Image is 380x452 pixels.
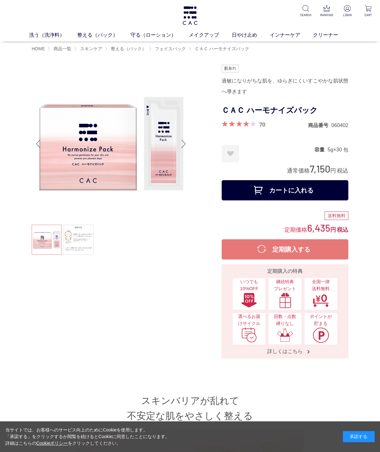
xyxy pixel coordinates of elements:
li: 〉 [48,46,73,52]
a: スキンケア [79,46,102,51]
a: 整える（パック） [110,46,146,51]
span: ポイントが貯まる [308,313,334,327]
a: 洗う（洗浄料） [29,31,77,39]
img: 継続特典プレゼント [277,292,293,308]
img: logo [182,6,198,25]
span: 円 [330,168,336,174]
span: 継続特典 プレゼント [272,278,298,292]
img: いつでも10%OFF [241,292,257,308]
p: RANKING [320,13,333,17]
div: 定期購入の特典 [224,267,346,275]
div: 過敏になりがちな肌を、ゆらぎにくいすこやかな肌状態へ導きます [222,76,348,97]
span: 円 [330,227,336,233]
a: 定期購入の特典 いつでも10%OFFいつでも10%OFF 継続特典プレゼント継続特典プレゼント 全国一律送料無料全国一律送料無料 選べるお届けサイクル選べるお届けサイクル 回数・点数縛りなし回数... [222,264,348,358]
p: CART [362,13,375,17]
a: メイクアップ [189,31,232,39]
button: カートに入れる [222,180,348,200]
button: 定期購入する [222,239,348,260]
img: ＣＡＣ ハーモナイズパック [32,65,190,223]
a: 整える（パック） [77,31,130,39]
a: お気に入りに登録する [222,145,239,162]
div: 承諾する [343,431,375,442]
img: 選べるお届けサイクル [241,327,257,343]
li: 〉 [74,46,104,52]
span: 詳しくはこちら [261,348,309,355]
dt: 商品番号 [308,122,332,129]
img: ポイントが貯まる [313,327,329,343]
a: 70 [259,121,265,128]
a: クリーナー [313,31,351,39]
span: 整える（パック） [111,46,146,51]
span: 定期価格 [284,226,307,233]
p: SEARCH [299,13,312,17]
img: 回数・点数縛りなし [277,327,293,343]
span: スキンケア [80,46,102,51]
div: 当サイトでは、お客様へのサービス向上のためにCookieを使用します。 「承諾する」をクリックするか閲覧を続けるとCookieに同意したことになります。 詳細はこちらの をクリックしてください。 [5,427,170,447]
img: 全国一律送料無料 [313,292,329,308]
li: 〉 [149,46,187,52]
span: 税込 [337,168,348,174]
a: 商品一覧 [52,46,71,51]
a: HOME [32,46,45,51]
h1: ＣＡＣ ハーモナイズパック [222,103,348,118]
span: いつでも10%OFF [236,278,262,292]
span: 選べるお届けサイクル [236,313,262,327]
a: SEARCH [299,5,312,17]
div: Previous slide [32,131,44,156]
div: Next slide [177,131,190,156]
li: 〉 [105,46,148,52]
h2: スキンバリアが乱れて 不安定な肌をやさしく整える [32,393,348,424]
a: LOGIN [341,5,354,17]
dd: 060402 [332,122,348,129]
span: 7,150 [310,163,330,174]
a: 日やけ止め [232,31,270,39]
a: フェイスパック [154,46,186,51]
a: ＣＡＣ ハーモナイズパック [193,46,249,51]
span: フェイスパック [155,46,186,51]
dd: 5g×30 包 [328,146,348,153]
li: 〉 [189,46,251,52]
a: Cookieポリシー [36,441,68,446]
span: ＣＡＣ ハーモナイズパック [195,46,249,51]
a: インナーケア [270,31,313,39]
span: 税込 [337,227,348,233]
span: 通常価格 [287,168,310,174]
span: 6,435 [307,222,330,234]
a: RANKING [320,5,333,17]
p: LOGIN [341,13,354,17]
a: CART [362,5,375,17]
a: 守る（ローション） [130,31,189,39]
span: 全国一律 送料無料 [308,278,334,292]
span: 商品一覧 [54,46,71,51]
div: 送料無料 [325,211,348,220]
img: 肌あれ [222,65,239,72]
span: 回数・点数縛りなし [272,313,298,327]
dt: 容量 [314,146,328,153]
